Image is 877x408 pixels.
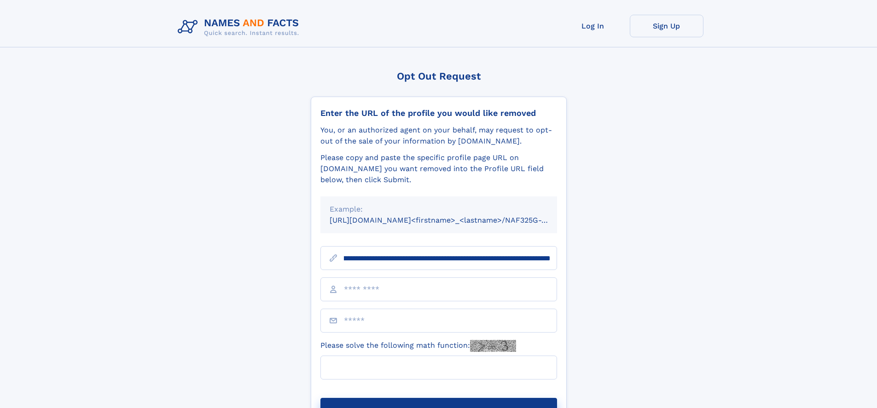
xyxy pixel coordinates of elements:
[556,15,630,37] a: Log In
[320,152,557,185] div: Please copy and paste the specific profile page URL on [DOMAIN_NAME] you want removed into the Pr...
[630,15,703,37] a: Sign Up
[320,340,516,352] label: Please solve the following math function:
[330,204,548,215] div: Example:
[311,70,567,82] div: Opt Out Request
[330,216,575,224] small: [URL][DOMAIN_NAME]<firstname>_<lastname>/NAF325G-xxxxxxxx
[320,125,557,147] div: You, or an authorized agent on your behalf, may request to opt-out of the sale of your informatio...
[320,108,557,118] div: Enter the URL of the profile you would like removed
[174,15,307,40] img: Logo Names and Facts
